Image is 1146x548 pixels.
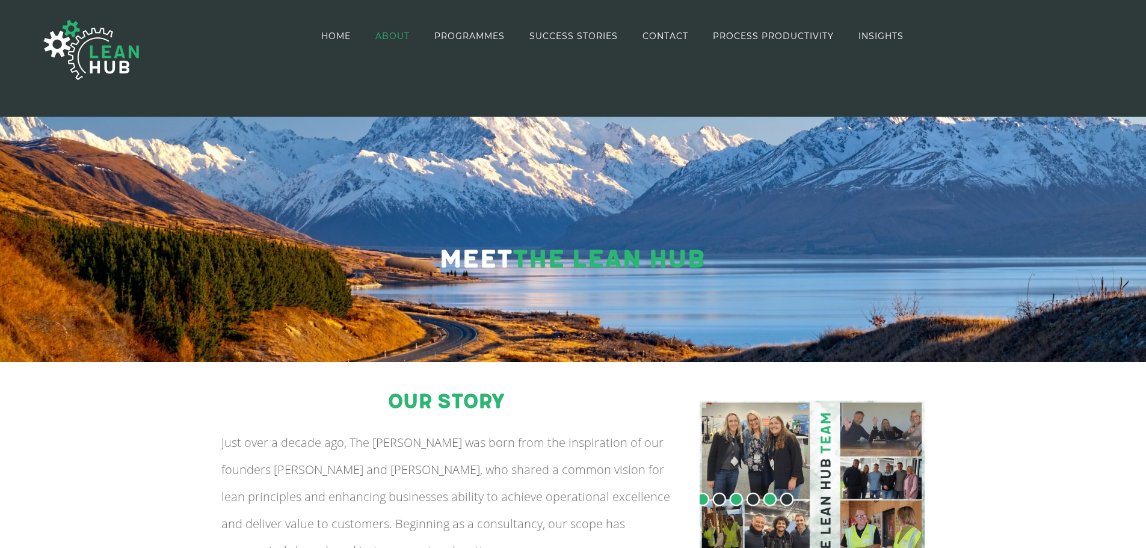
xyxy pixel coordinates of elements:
[858,32,904,40] span: INSIGHTS
[375,1,410,70] a: ABOUT
[388,390,504,414] span: our story
[642,1,688,70] a: CONTACT
[434,32,505,40] span: PROGRAMMES
[321,32,351,40] span: HOME
[31,7,152,93] img: The Lean Hub | Optimising productivity with Lean Logo
[529,32,618,40] span: SUCCESS STORIES
[434,1,505,70] a: PROGRAMMES
[321,1,351,70] a: HOME
[642,32,688,40] span: CONTACT
[439,244,513,275] span: Meet
[858,1,904,70] a: INSIGHTS
[529,1,618,70] a: SUCCESS STORIES
[713,1,834,70] a: PROCESS PRODUCTIVITY
[713,32,834,40] span: PROCESS PRODUCTIVITY
[375,32,410,40] span: ABOUT
[513,244,704,275] span: The Lean Hub
[321,1,904,70] nav: Main Menu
